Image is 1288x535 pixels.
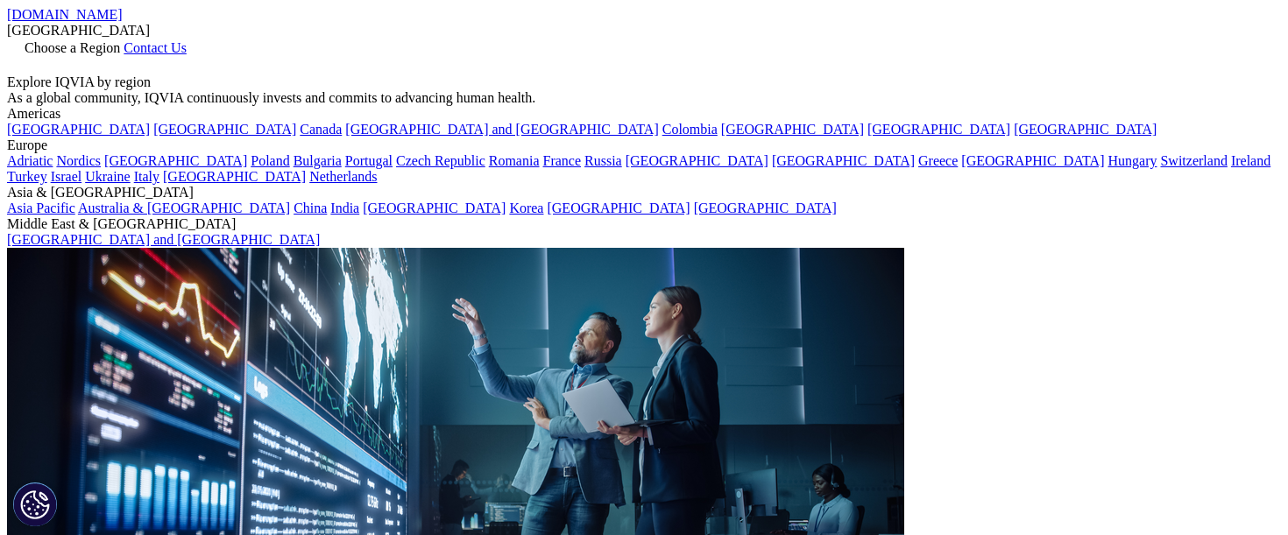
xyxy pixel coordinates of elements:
[867,122,1010,137] a: [GEOGRAPHIC_DATA]
[134,169,159,184] a: Italy
[694,201,837,215] a: [GEOGRAPHIC_DATA]
[163,169,306,184] a: [GEOGRAPHIC_DATA]
[396,153,485,168] a: Czech Republic
[104,153,247,168] a: [GEOGRAPHIC_DATA]
[7,137,1281,153] div: Europe
[300,122,342,137] a: Canada
[7,7,123,22] a: [DOMAIN_NAME]
[7,90,1281,106] div: As a global community, IQVIA continuously invests and commits to advancing human health.
[584,153,622,168] a: Russia
[721,122,864,137] a: [GEOGRAPHIC_DATA]
[56,153,101,168] a: Nordics
[772,153,915,168] a: [GEOGRAPHIC_DATA]
[7,201,75,215] a: Asia Pacific
[124,40,187,55] a: Contact Us
[918,153,958,168] a: Greece
[7,185,1281,201] div: Asia & [GEOGRAPHIC_DATA]
[294,153,342,168] a: Bulgaria
[51,169,82,184] a: Israel
[489,153,540,168] a: Romania
[7,232,320,247] a: [GEOGRAPHIC_DATA] and [GEOGRAPHIC_DATA]
[345,122,658,137] a: [GEOGRAPHIC_DATA] and [GEOGRAPHIC_DATA]
[309,169,377,184] a: Netherlands
[78,201,290,215] a: Australia & [GEOGRAPHIC_DATA]
[13,482,57,526] button: Cookies Settings
[662,122,718,137] a: Colombia
[543,153,582,168] a: France
[7,169,47,184] a: Turkey
[7,216,1281,232] div: Middle East & [GEOGRAPHIC_DATA]
[25,40,120,55] span: Choose a Region
[1160,153,1227,168] a: Switzerland
[626,153,768,168] a: [GEOGRAPHIC_DATA]
[7,153,53,168] a: Adriatic
[7,23,1281,39] div: [GEOGRAPHIC_DATA]
[251,153,289,168] a: Poland
[363,201,506,215] a: [GEOGRAPHIC_DATA]
[7,74,1281,90] div: Explore IQVIA by region
[7,106,1281,122] div: Americas
[1231,153,1270,168] a: Ireland
[294,201,327,215] a: China
[330,201,359,215] a: India
[153,122,296,137] a: [GEOGRAPHIC_DATA]
[345,153,393,168] a: Portugal
[7,122,150,137] a: [GEOGRAPHIC_DATA]
[547,201,690,215] a: [GEOGRAPHIC_DATA]
[1014,122,1157,137] a: [GEOGRAPHIC_DATA]
[961,153,1104,168] a: [GEOGRAPHIC_DATA]
[1108,153,1157,168] a: Hungary
[509,201,543,215] a: Korea
[85,169,131,184] a: Ukraine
